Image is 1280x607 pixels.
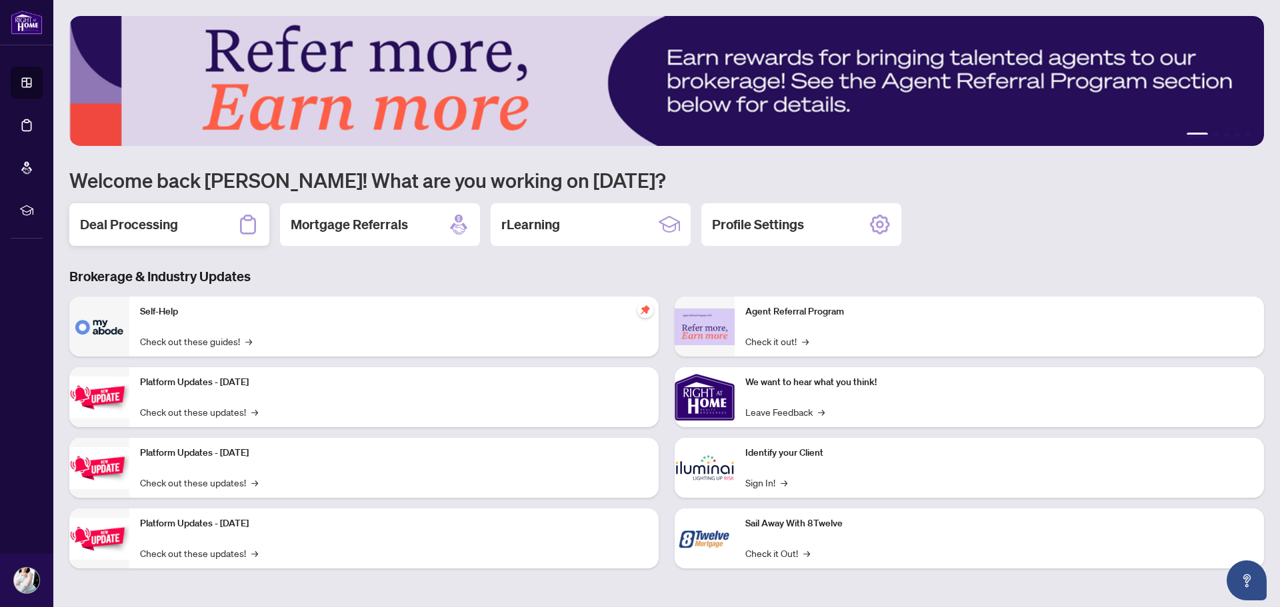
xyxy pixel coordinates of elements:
h2: rLearning [501,215,560,234]
img: Agent Referral Program [675,308,735,345]
span: → [251,404,258,419]
span: → [818,404,825,419]
img: logo [11,10,43,35]
p: We want to hear what you think! [745,375,1253,390]
p: Agent Referral Program [745,304,1253,319]
img: Platform Updates - July 21, 2025 [69,376,129,418]
a: Sign In!→ [745,475,787,490]
button: 2 [1213,133,1219,138]
img: Identify your Client [675,438,735,498]
img: We want to hear what you think! [675,367,735,427]
h2: Profile Settings [712,215,804,234]
img: Platform Updates - July 8, 2025 [69,447,129,489]
button: 5 [1245,133,1251,138]
span: pushpin [637,302,653,318]
p: Sail Away With 8Twelve [745,516,1253,531]
span: → [802,334,809,348]
span: → [245,334,252,348]
h2: Mortgage Referrals [291,215,408,234]
button: Open asap [1227,560,1267,600]
span: → [781,475,787,490]
h1: Welcome back [PERSON_NAME]! What are you working on [DATE]? [69,167,1264,193]
h2: Deal Processing [80,215,178,234]
button: 1 [1187,133,1208,138]
h3: Brokerage & Industry Updates [69,267,1264,286]
a: Check it out!→ [745,334,809,348]
button: 3 [1224,133,1229,138]
p: Platform Updates - [DATE] [140,516,648,531]
p: Platform Updates - [DATE] [140,375,648,390]
img: Profile Icon [14,568,39,593]
button: 4 [1235,133,1240,138]
span: → [251,546,258,560]
p: Identify your Client [745,446,1253,460]
img: Slide 0 [69,16,1264,146]
img: Self-Help [69,297,129,356]
a: Leave Feedback→ [745,404,825,419]
a: Check out these updates!→ [140,404,258,419]
span: → [251,475,258,490]
p: Self-Help [140,304,648,319]
a: Check out these guides!→ [140,334,252,348]
a: Check out these updates!→ [140,546,258,560]
span: → [803,546,810,560]
img: Platform Updates - June 23, 2025 [69,518,129,560]
p: Platform Updates - [DATE] [140,446,648,460]
a: Check out these updates!→ [140,475,258,490]
img: Sail Away With 8Twelve [675,508,735,568]
a: Check it Out!→ [745,546,810,560]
